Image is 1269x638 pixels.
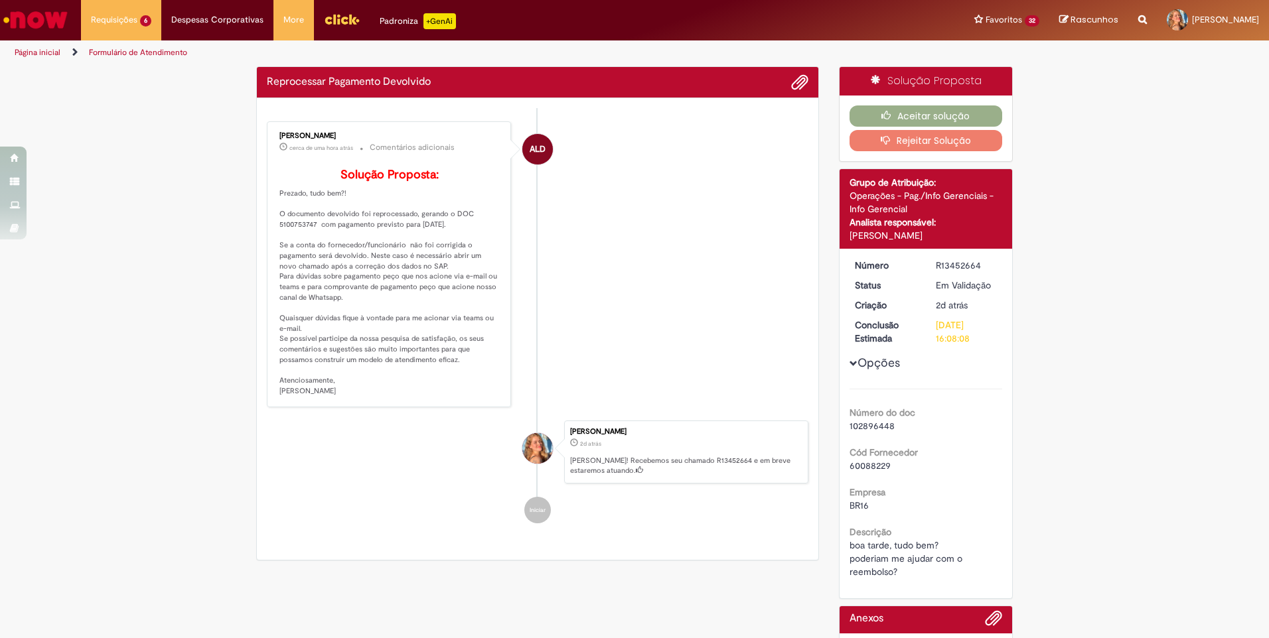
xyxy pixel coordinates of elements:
[850,130,1003,151] button: Rejeitar Solução
[1,7,70,33] img: ServiceNow
[850,407,915,418] b: Número do doc
[140,15,151,27] span: 6
[936,299,968,311] time: 27/08/2025 14:08:05
[936,298,998,312] div: 27/08/2025 14:08:05
[279,168,500,397] p: Prezado, tudo bem?! O documento devolvido foi reprocessado, gerando o DOC 5100753747 com pagament...
[267,76,431,88] h2: Reprocessar Pagamento Devolvido Histórico de tíquete
[324,9,360,29] img: click_logo_yellow_360x200.png
[530,133,546,165] span: ALD
[985,609,1002,633] button: Adicionar anexos
[522,134,553,164] div: Andressa Luiza Da Silva
[845,298,927,312] dt: Criação
[986,13,1022,27] span: Favoritos
[850,216,1003,229] div: Analista responsável:
[423,13,456,29] p: +GenAi
[936,318,998,345] div: [DATE] 16:08:08
[91,13,137,27] span: Requisições
[171,13,263,27] span: Despesas Corporativas
[570,428,801,436] div: [PERSON_NAME]
[380,13,456,29] div: Padroniza
[340,167,439,182] b: Solução Proposta:
[370,142,455,153] small: Comentários adicionais
[1059,14,1118,27] a: Rascunhos
[289,144,353,152] span: cerca de uma hora atrás
[267,108,808,537] ul: Histórico de tíquete
[580,440,601,448] span: 2d atrás
[845,318,927,345] dt: Conclusão Estimada
[89,47,187,58] a: Formulário de Atendimento
[850,460,891,472] span: 60088229
[850,526,891,538] b: Descrição
[936,299,968,311] span: 2d atrás
[10,40,836,65] ul: Trilhas de página
[1025,15,1039,27] span: 32
[840,67,1013,96] div: Solução Proposta
[850,176,1003,189] div: Grupo de Atribuição:
[850,229,1003,242] div: [PERSON_NAME]
[289,144,353,152] time: 29/08/2025 08:14:39
[936,279,998,292] div: Em Validação
[850,613,883,625] h2: Anexos
[267,420,808,484] li: Camila De Sousa Rodrigues
[850,446,918,458] b: Cód Fornecedor
[845,259,927,272] dt: Número
[850,420,895,432] span: 102896448
[791,74,808,91] button: Adicionar anexos
[850,539,965,578] span: boa tarde, tudo bem? poderiam me ajudar com o reembolso?
[850,499,869,511] span: BR16
[570,456,801,476] p: [PERSON_NAME]! Recebemos seu chamado R13452664 e em breve estaremos atuando.
[522,433,553,464] div: Camila De Sousa Rodrigues
[845,279,927,292] dt: Status
[580,440,601,448] time: 27/08/2025 14:08:05
[1192,14,1259,25] span: [PERSON_NAME]
[936,259,998,272] div: R13452664
[15,47,60,58] a: Página inicial
[279,132,500,140] div: [PERSON_NAME]
[850,105,1003,127] button: Aceitar solução
[850,189,1003,216] div: Operações - Pag./Info Gerenciais - Info Gerencial
[1071,13,1118,26] span: Rascunhos
[283,13,304,27] span: More
[850,486,885,498] b: Empresa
